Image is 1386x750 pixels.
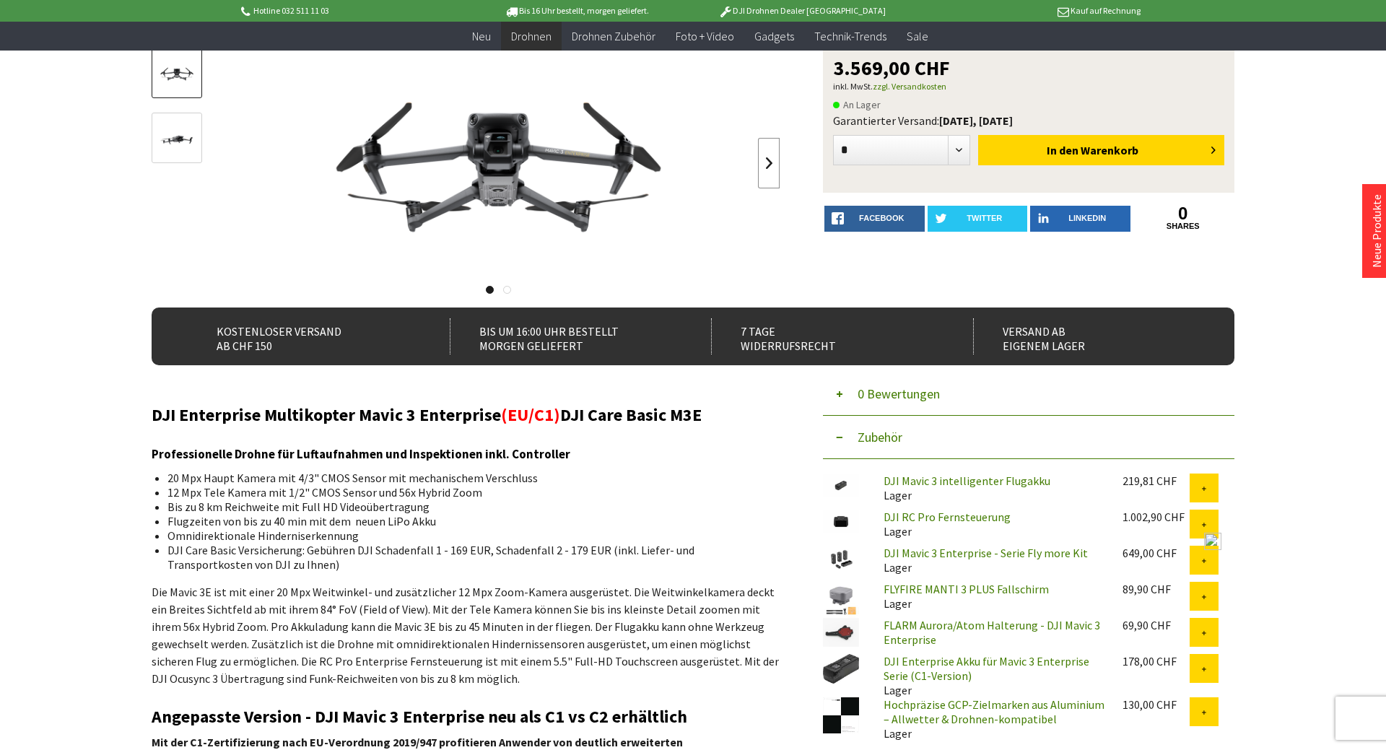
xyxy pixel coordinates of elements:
[572,29,655,43] span: Drohnen Zubehör
[939,113,1013,128] b: [DATE], [DATE]
[804,22,897,51] a: Technik-Trends
[167,471,768,485] li: 20 Mpx Haupt Kamera mit 4/3" CMOS Sensor mit mechanischem Verschluss
[1030,206,1130,232] a: LinkedIn
[823,618,859,647] img: FLARM Aurora/Atom Halterung - DJI Mavic 3 Enterprise
[676,29,734,43] span: Foto + Video
[859,214,904,222] span: facebook
[823,697,859,733] img: Hochpräzise GCP-Zielmarken aus Aluminium – Allwetter & Drohnen-kompatibel
[1081,143,1138,157] span: Warenkorb
[152,583,780,687] p: Die Mavic 3E ist mit einer 20 Mpx Weitwinkel- und zusätzlicher 12 Mpx Zoom-Kamera ausgerüstet. Di...
[156,62,198,86] img: Vorschau: DJI Mavic 3 Enterprise (EU-C1) DJI Care Basic M3E
[511,29,552,43] span: Drohnen
[188,318,418,354] div: Kostenloser Versand ab CHF 150
[873,81,946,92] a: zzgl. Versandkosten
[167,514,768,528] li: Flugzeiten von bis zu 40 min mit dem neuen LiPo Akku
[1123,697,1190,712] div: 130,00 CHF
[884,474,1050,488] a: DJI Mavic 3 intelligenter Flugakku
[823,416,1234,459] button: Zubehör
[501,404,560,426] span: (EU/C1)
[823,582,859,618] img: FLYFIRE MANTI 3 PLUS Fallschirm
[1123,510,1190,524] div: 1.002,90 CHF
[462,22,501,51] a: Neu
[293,48,703,279] img: DJI Mavic 3 Enterprise (EU-C1) DJI Care Basic M3E
[167,500,768,514] li: Bis zu 8 km Reichweite mit Full HD Videoübertragung
[872,510,1111,538] div: Lager
[152,707,780,726] h2: Angepasste Version - DJI Mavic 3 Enterprise neu als C1 vs C2 erhältlich
[1123,618,1190,632] div: 69,90 CHF
[884,697,1104,726] a: Hochpräzise GCP-Zielmarken aus Aluminium – Allwetter & Drohnen-kompatibel
[450,318,680,354] div: Bis um 16:00 Uhr bestellt Morgen geliefert
[1133,206,1234,222] a: 0
[872,474,1111,502] div: Lager
[1133,222,1234,231] a: shares
[689,2,915,19] p: DJI Drohnen Dealer [GEOGRAPHIC_DATA]
[1123,654,1190,668] div: 178,00 CHF
[884,618,1100,647] a: FLARM Aurora/Atom Halterung - DJI Mavic 3 Enterprise
[152,445,780,463] h3: Professionelle Drohne für Luftaufnahmen und Inspektionen inkl. Controller
[711,318,941,354] div: 7 Tage Widerrufsrecht
[1047,143,1078,157] span: In den
[1123,582,1190,596] div: 89,90 CHF
[823,372,1234,416] button: 0 Bewertungen
[823,474,859,497] img: DJI Mavic 3 intelligenter Flugakku
[463,2,689,19] p: Bis 16 Uhr bestellt, morgen geliefert.
[1369,194,1384,268] a: Neue Produkte
[152,406,780,424] h2: DJI Enterprise Multikopter Mavic 3 Enterprise DJI Care Basic M3E
[744,22,804,51] a: Gadgets
[824,206,925,232] a: facebook
[1123,546,1190,560] div: 649,00 CHF
[872,697,1111,741] div: Lager
[823,546,859,573] img: DJI Mavic 3 Enterprise - Serie Fly more Kit
[814,29,886,43] span: Technik-Trends
[754,29,794,43] span: Gadgets
[823,510,859,533] img: DJI RC Pro Fernsteuerung
[907,29,928,43] span: Sale
[978,135,1224,165] button: In den Warenkorb
[833,78,1224,95] p: inkl. MwSt.
[167,485,768,500] li: 12 Mpx Tele Kamera mit 1/2" CMOS Sensor und 56x Hybrid Zoom
[238,2,463,19] p: Hotline 032 511 11 03
[823,654,859,684] img: DJI Enterprise Akku für Mavic 3 Enterprise Serie (C1-Version)
[884,546,1088,560] a: DJI Mavic 3 Enterprise - Serie Fly more Kit
[833,58,950,78] span: 3.569,00 CHF
[872,654,1111,697] div: Lager
[501,22,562,51] a: Drohnen
[928,206,1028,232] a: twitter
[967,214,1002,222] span: twitter
[1068,214,1106,222] span: LinkedIn
[562,22,666,51] a: Drohnen Zubehör
[872,582,1111,611] div: Lager
[915,2,1140,19] p: Kauf auf Rechnung
[1123,474,1190,488] div: 219,81 CHF
[167,543,768,572] li: DJI Care Basic Versicherung: Gebühren DJI Schadenfall 1 - 169 EUR, Schadenfall 2 - 179 EUR (inkl....
[833,96,881,113] span: An Lager
[833,113,1224,128] div: Garantierter Versand:
[472,29,491,43] span: Neu
[884,654,1089,683] a: DJI Enterprise Akku für Mavic 3 Enterprise Serie (C1-Version)
[973,318,1203,354] div: Versand ab eigenem Lager
[884,582,1049,596] a: FLYFIRE MANTI 3 PLUS Fallschirm
[872,546,1111,575] div: Lager
[666,22,744,51] a: Foto + Video
[897,22,938,51] a: Sale
[884,510,1011,524] a: DJI RC Pro Fernsteuerung
[167,528,768,543] li: Omnidirektionale Hinderniserkennung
